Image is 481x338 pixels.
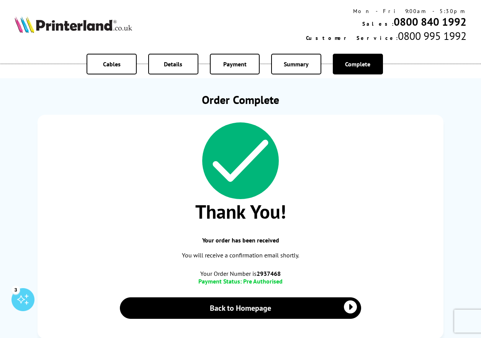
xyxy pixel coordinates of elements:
span: Your order has been received [45,236,436,244]
a: 0800 840 1992 [394,15,466,29]
div: 3 [11,285,20,294]
b: 2937468 [257,270,281,277]
span: Complete [345,60,370,68]
span: Payment [223,60,247,68]
span: Pre Authorised [243,277,283,285]
a: Back to Homepage [120,297,361,319]
span: Cables [103,60,121,68]
span: Sales: [362,20,394,27]
div: Mon - Fri 9:00am - 5:30pm [306,8,466,15]
span: Thank You! [45,199,436,224]
h1: Order Complete [38,92,443,107]
span: Your Order Number is [45,270,436,277]
img: Printerland Logo [15,16,132,33]
p: You will receive a confirmation email shortly. [45,250,436,261]
span: 0800 995 1992 [398,29,466,43]
span: Payment Status: [198,277,242,285]
span: Details [164,60,182,68]
span: Summary [284,60,309,68]
span: Customer Service: [306,35,398,41]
